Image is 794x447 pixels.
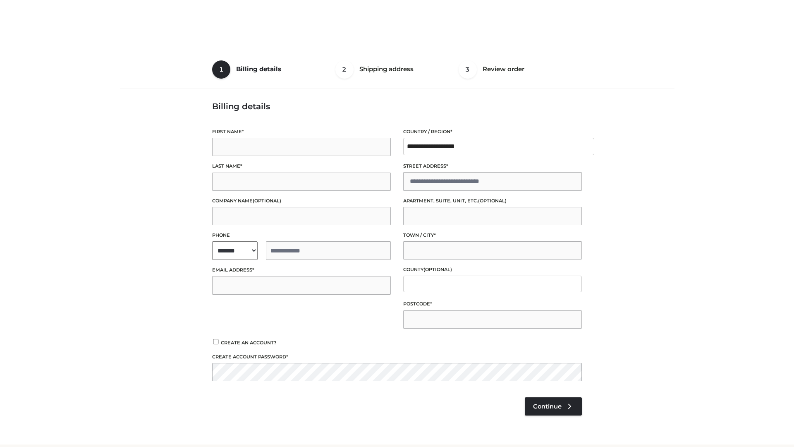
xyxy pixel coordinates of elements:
label: Company name [212,197,391,205]
span: 1 [212,60,230,79]
label: Create account password [212,353,582,361]
span: Review order [483,65,524,73]
label: Last name [212,162,391,170]
span: (optional) [253,198,281,204]
label: Postcode [403,300,582,308]
label: Town / City [403,231,582,239]
input: Create an account? [212,339,220,344]
label: First name [212,128,391,136]
label: Email address [212,266,391,274]
label: Country / Region [403,128,582,136]
span: Billing details [236,65,281,73]
h3: Billing details [212,101,582,111]
span: Continue [533,403,562,410]
span: Create an account? [221,340,277,346]
span: (optional) [478,198,507,204]
label: Street address [403,162,582,170]
span: (optional) [423,267,452,272]
a: Continue [525,397,582,416]
label: Phone [212,231,391,239]
span: 2 [335,60,354,79]
label: County [403,266,582,274]
span: Shipping address [359,65,414,73]
label: Apartment, suite, unit, etc. [403,197,582,205]
span: 3 [459,60,477,79]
